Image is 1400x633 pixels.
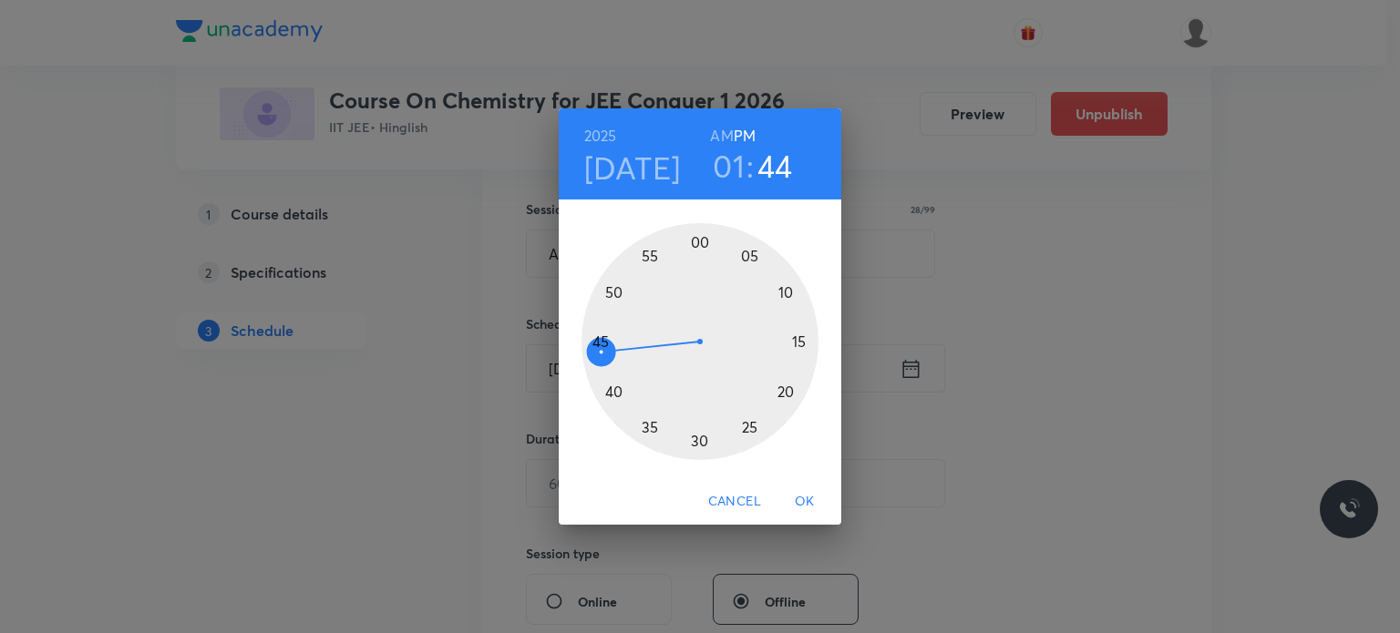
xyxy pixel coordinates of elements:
button: [DATE] [584,148,681,187]
button: PM [734,123,756,148]
button: Cancel [701,485,768,518]
span: OK [783,490,827,513]
button: 2025 [584,123,617,148]
button: 01 [713,147,745,185]
button: 44 [757,147,793,185]
button: OK [776,485,834,518]
span: Cancel [708,490,761,513]
h3: : [746,147,754,185]
button: AM [710,123,733,148]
